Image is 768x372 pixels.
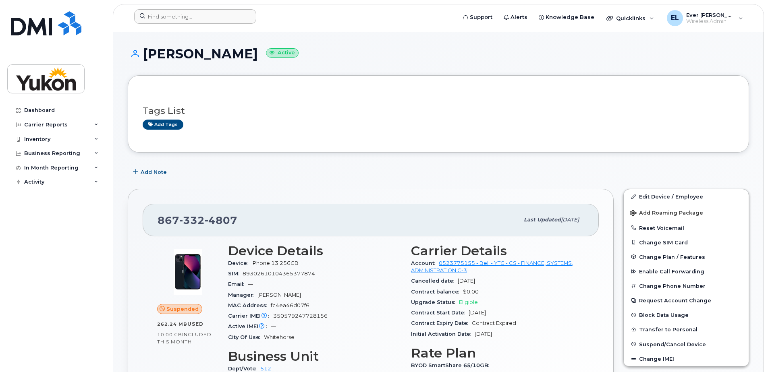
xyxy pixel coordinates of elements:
[624,279,749,293] button: Change Phone Number
[411,346,584,360] h3: Rate Plan
[228,281,248,287] span: Email
[624,308,749,322] button: Block Data Usage
[524,217,561,223] span: Last updated
[411,320,472,326] span: Contract Expiry Date
[164,248,212,296] img: image20231002-3703462-1ig824h.jpeg
[271,302,309,308] span: fc4ea46d07f6
[228,313,273,319] span: Carrier IMEI
[187,321,203,327] span: used
[157,321,187,327] span: 262.24 MB
[411,278,458,284] span: Cancelled date
[639,254,705,260] span: Change Plan / Features
[624,264,749,279] button: Enable Call Forwarding
[624,322,749,337] button: Transfer to Personal
[624,189,749,204] a: Edit Device / Employee
[639,269,704,275] span: Enable Call Forwarding
[624,250,749,264] button: Change Plan / Features
[630,210,703,217] span: Add Roaming Package
[624,337,749,351] button: Suspend/Cancel Device
[228,260,251,266] span: Device
[463,289,479,295] span: $0.00
[228,366,260,372] span: Dept/Vote
[228,323,271,329] span: Active IMEI
[411,362,493,368] span: BYOD SmartShare 65/10GB
[411,260,439,266] span: Account
[157,331,212,345] span: included this month
[248,281,253,287] span: —
[271,323,276,329] span: —
[143,106,734,116] h3: Tags List
[411,260,573,273] a: 0523775155 - Bell - YTG - CS - FINANCE, SYSTEMS, ADMINISTRATION C-3
[411,289,463,295] span: Contract balance
[624,351,749,366] button: Change IMEI
[179,214,205,226] span: 332
[128,165,174,179] button: Add Note
[624,235,749,250] button: Change SIM Card
[251,260,299,266] span: iPhone 13 256GB
[411,310,469,316] span: Contract Start Date
[228,292,257,298] span: Manager
[257,292,301,298] span: [PERSON_NAME]
[472,320,516,326] span: Contract Expired
[624,204,749,221] button: Add Roaming Package
[158,214,237,226] span: 867
[228,334,264,340] span: City Of Use
[561,217,579,223] span: [DATE]
[475,331,492,337] span: [DATE]
[469,310,486,316] span: [DATE]
[228,271,243,277] span: SIM
[166,305,199,313] span: Suspended
[228,244,401,258] h3: Device Details
[228,349,401,364] h3: Business Unit
[260,366,271,372] a: 512
[458,278,475,284] span: [DATE]
[411,331,475,337] span: Initial Activation Date
[624,293,749,308] button: Request Account Change
[243,271,315,277] span: 89302610104365377874
[273,313,328,319] span: 350579247728156
[205,214,237,226] span: 4807
[143,120,183,130] a: Add tags
[128,47,749,61] h1: [PERSON_NAME]
[264,334,295,340] span: Whitehorse
[266,48,299,58] small: Active
[411,244,584,258] h3: Carrier Details
[639,341,706,347] span: Suspend/Cancel Device
[624,221,749,235] button: Reset Voicemail
[228,302,271,308] span: MAC Address
[411,299,459,305] span: Upgrade Status
[157,332,182,337] span: 10.00 GB
[141,168,167,176] span: Add Note
[459,299,478,305] span: Eligible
